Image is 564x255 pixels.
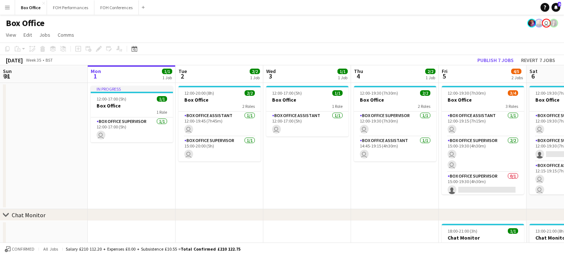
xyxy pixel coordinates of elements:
h3: Chat Monitor [442,234,524,241]
div: Salary £210 112.20 + Expenses £0.00 + Subsistence £10.55 = [66,246,241,252]
app-card-role: Box Office Supervisor1/112:00-17:00 (5h) [91,117,173,142]
div: Chat Monitor [12,211,46,219]
span: 1/1 [508,228,518,234]
div: In progress [91,86,173,92]
div: 1 Job [426,75,435,80]
div: 1 Job [338,75,347,80]
span: 18:00-21:00 (3h) [448,228,477,234]
span: 12:00-20:00 (8h) [184,90,214,96]
span: 2 Roles [418,103,430,109]
span: 1 [90,72,101,80]
span: Mon [91,68,101,74]
div: 2 Jobs [511,75,523,80]
button: Box Office [15,0,47,15]
h3: Box Office [266,96,348,103]
app-user-avatar: Lexi Clare [549,19,558,28]
span: 9 [558,2,561,7]
a: View [3,30,19,40]
span: 12:00-19:30 (7h30m) [360,90,398,96]
button: FOH Conferences [94,0,139,15]
span: Wed [266,68,276,74]
span: 1/1 [157,96,167,102]
span: 3/4 [508,90,518,96]
a: Jobs [36,30,53,40]
app-user-avatar: Millie Haldane [542,19,551,28]
button: Publish 7 jobs [474,55,517,65]
h3: Box Office [442,96,524,103]
app-user-avatar: Frazer Mclean [527,19,536,28]
span: 1 Role [332,103,343,109]
span: Thu [354,68,363,74]
h3: Box Office [354,96,436,103]
span: 2 Roles [242,103,255,109]
span: Jobs [39,32,50,38]
span: Edit [23,32,32,38]
h3: Box Office [91,102,173,109]
span: 2/2 [245,90,255,96]
span: Week 35 [24,57,43,63]
a: 9 [552,3,560,12]
span: Tue [178,68,187,74]
span: 2 [177,72,187,80]
app-card-role: Box Office Supervisor0/115:00-19:30 (4h30m) [442,172,524,197]
app-job-card: 12:00-17:00 (5h)1/1Box Office1 RoleBox Office Assistant1/112:00-17:00 (5h) [266,86,348,136]
span: 2/2 [250,69,260,74]
h3: Box Office [178,96,261,103]
app-job-card: 12:00-20:00 (8h)2/2Box Office2 RolesBox Office Assistant1/112:00-19:45 (7h45m) Box Office Supervi... [178,86,261,161]
app-job-card: In progress12:00-17:00 (5h)1/1Box Office1 RoleBox Office Supervisor1/112:00-17:00 (5h) [91,86,173,142]
span: 1/1 [332,90,343,96]
span: 12:00-17:00 (5h) [272,90,302,96]
span: All jobs [42,246,59,252]
app-card-role: Box Office Assistant1/112:00-19:15 (7h15m) [442,112,524,136]
span: 4/5 [511,69,521,74]
h1: Box Office [6,18,44,29]
div: [DATE] [6,57,23,64]
app-user-avatar: PERM Chris Nye [535,19,543,28]
app-card-role: Box Office Assistant1/114:45-19:15 (4h30m) [354,136,436,161]
app-job-card: 12:00-19:30 (7h30m)3/4Box Office3 RolesBox Office Assistant1/112:00-19:15 (7h15m) Box Office Supe... [442,86,524,194]
span: 1 Role [507,241,518,247]
app-card-role: Box Office Supervisor2/215:00-19:30 (4h30m) [442,136,524,172]
span: 2/2 [425,69,435,74]
div: BST [46,57,53,63]
span: 3 [265,72,276,80]
span: Sat [529,68,538,74]
span: View [6,32,16,38]
app-card-role: Box Office Supervisor1/112:00-19:30 (7h30m) [354,112,436,136]
span: Comms [58,32,74,38]
span: 31 [2,72,12,80]
app-card-role: Box Office Supervisor1/115:00-20:00 (5h) [178,136,261,161]
button: Revert 7 jobs [518,55,558,65]
span: 2/2 [420,90,430,96]
button: Confirmed [4,245,36,253]
span: 12:00-17:00 (5h) [97,96,126,102]
span: 1/1 [337,69,348,74]
a: Comms [55,30,77,40]
span: Sun [3,68,12,74]
span: Confirmed [12,247,35,252]
a: Edit [21,30,35,40]
span: 1 Role [156,109,167,115]
span: Total Confirmed £210 122.75 [181,246,241,252]
button: FOH Performances [47,0,94,15]
span: Fri [442,68,448,74]
div: 1 Job [162,75,172,80]
app-card-role: Box Office Assistant1/112:00-19:45 (7h45m) [178,112,261,136]
span: 12:00-19:30 (7h30m) [448,90,486,96]
app-card-role: Box Office Assistant1/112:00-17:00 (5h) [266,112,348,136]
app-job-card: 12:00-19:30 (7h30m)2/2Box Office2 RolesBox Office Supervisor1/112:00-19:30 (7h30m) Box Office Ass... [354,86,436,161]
span: 1/1 [162,69,172,74]
span: 5 [441,72,448,80]
span: 6 [528,72,538,80]
div: 1 Job [250,75,260,80]
span: 4 [353,72,363,80]
span: 3 Roles [506,103,518,109]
